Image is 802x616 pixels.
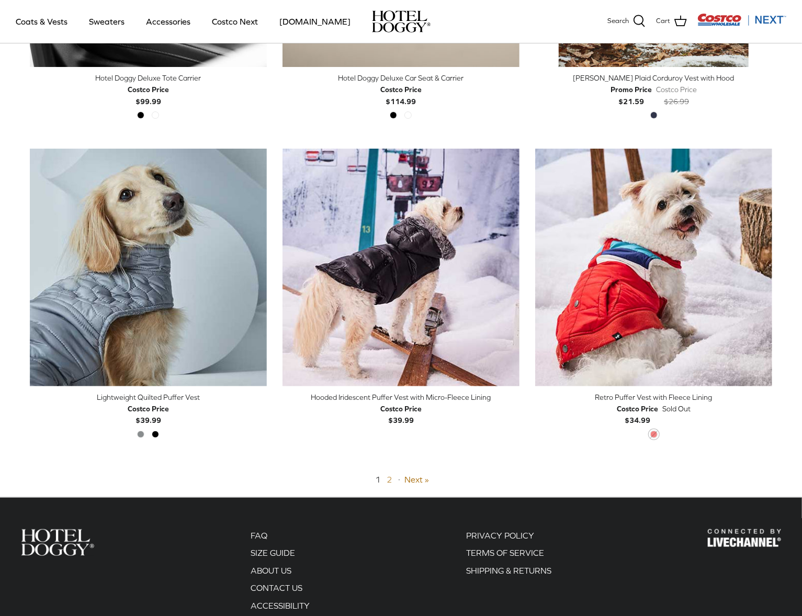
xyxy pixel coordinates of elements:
div: Hotel Doggy Deluxe Tote Carrier [30,72,267,84]
a: Coats & Vests [6,4,77,39]
a: Next » [404,475,429,484]
a: ABOUT US [251,566,291,575]
div: Costco Price [380,84,422,95]
s: $26.99 [664,97,689,106]
a: Visit Costco Next [697,20,786,28]
a: Hotel Doggy Deluxe Tote Carrier Costco Price$99.99 [30,72,267,107]
div: Costco Price [656,84,697,95]
span: Sold Out [662,403,691,415]
b: $34.99 [617,403,658,424]
div: [PERSON_NAME] Plaid Corduroy Vest with Hood [535,72,772,84]
a: SIZE GUIDE [251,548,295,557]
a: Sweaters [80,4,134,39]
a: FAQ [251,531,267,540]
a: PRIVACY POLICY [466,531,534,540]
a: Search [607,15,646,28]
div: Costco Price [617,403,658,415]
img: Hotel Doggy Costco Next [21,529,94,556]
a: Hooded Iridescent Puffer Vest with Micro-Fleece Lining [283,149,519,386]
a: Accessories [137,4,200,39]
span: Cart [656,16,670,27]
div: Costco Price [128,84,169,95]
a: [PERSON_NAME] Plaid Corduroy Vest with Hood Promo Price$21.59 Costco Price$26.99 [535,72,772,107]
b: $99.99 [128,84,169,105]
img: hoteldoggycom [372,10,431,32]
div: Costco Price [128,403,169,415]
a: TERMS OF SERVICE [466,548,544,557]
img: Costco Next [697,13,786,26]
a: SHIPPING & RETURNS [466,566,551,575]
b: $39.99 [128,403,169,424]
a: ACCESSIBILITY [251,601,310,610]
a: Costco Next [202,4,267,39]
a: CONTACT US [251,583,302,592]
b: $39.99 [380,403,422,424]
div: Hotel Doggy Deluxe Car Seat & Carrier [283,72,519,84]
div: Retro Puffer Vest with Fleece Lining [535,391,772,403]
a: Lightweight Quilted Puffer Vest Costco Price$39.99 [30,391,267,427]
a: Hotel Doggy Deluxe Car Seat & Carrier Costco Price$114.99 [283,72,519,107]
span: 1 [375,475,380,484]
b: $114.99 [380,84,422,105]
a: hoteldoggy.com hoteldoggycom [372,10,431,32]
img: Hotel Doggy Costco Next [708,529,781,547]
div: Hooded Iridescent Puffer Vest with Micro-Fleece Lining [283,391,519,403]
a: Cart [656,15,687,28]
a: Hooded Iridescent Puffer Vest with Micro-Fleece Lining Costco Price$39.99 [283,391,519,427]
div: Costco Price [380,403,422,415]
a: 2 [387,475,392,484]
a: Retro Puffer Vest with Fleece Lining Costco Price$34.99 Sold Out [535,391,772,427]
span: Search [607,16,629,27]
a: Lightweight Quilted Puffer Vest [30,149,267,386]
div: Promo Price [611,84,652,95]
a: Retro Puffer Vest with Fleece Lining [535,149,772,386]
b: $21.59 [611,84,652,105]
span: · [398,475,400,484]
div: Lightweight Quilted Puffer Vest [30,391,267,403]
a: [DOMAIN_NAME] [270,4,360,39]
